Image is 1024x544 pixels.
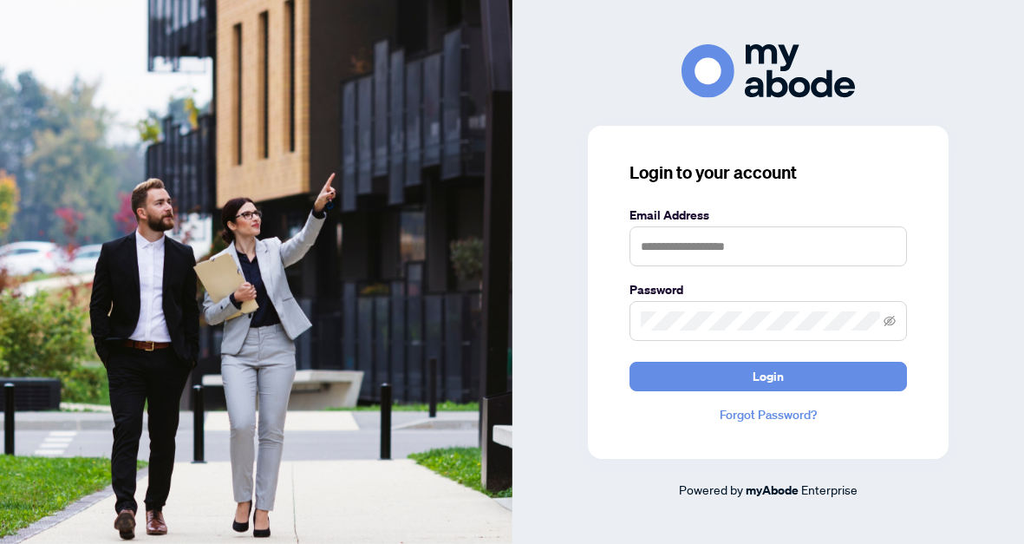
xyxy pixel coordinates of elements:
[629,161,907,185] h3: Login to your account
[682,44,855,97] img: ma-logo
[629,280,907,299] label: Password
[884,315,896,327] span: eye-invisible
[801,482,858,497] span: Enterprise
[629,206,907,225] label: Email Address
[629,405,907,424] a: Forgot Password?
[629,362,907,391] button: Login
[746,481,799,500] a: myAbode
[753,363,784,390] span: Login
[679,482,743,497] span: Powered by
